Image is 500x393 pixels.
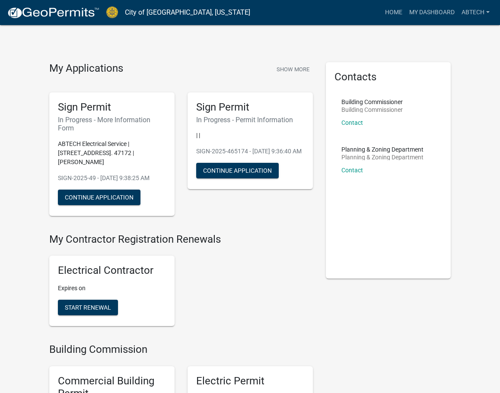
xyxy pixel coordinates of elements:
img: City of Jeffersonville, Indiana [106,6,118,18]
a: ABTECH [458,4,493,21]
p: Expires on [58,284,166,293]
p: | | [196,131,304,140]
a: My Dashboard [406,4,458,21]
span: Start Renewal [65,304,111,311]
h4: My Contractor Registration Renewals [49,233,313,246]
button: Continue Application [58,190,140,205]
p: SIGN-2025-49 - [DATE] 9:38:25 AM [58,174,166,183]
button: Show More [273,62,313,76]
h5: Sign Permit [58,101,166,114]
p: Planning & Zoning Department [341,154,424,160]
h5: Sign Permit [196,101,304,114]
p: SIGN-2025-465174 - [DATE] 9:36:40 AM [196,147,304,156]
p: Planning & Zoning Department [341,146,424,152]
wm-registration-list-section: My Contractor Registration Renewals [49,233,313,333]
a: Home [382,4,406,21]
h4: Building Commission [49,343,313,356]
button: Start Renewal [58,300,118,315]
h5: Electrical Contractor [58,264,166,277]
button: Continue Application [196,163,279,178]
p: Building Commissioner [341,99,403,105]
h4: My Applications [49,62,123,75]
p: ABTECH Electrical Service | [STREET_ADDRESS]. 47172 | [PERSON_NAME] [58,139,166,167]
h5: Contacts [334,71,443,83]
h5: Electric Permit [196,375,304,387]
a: Contact [341,167,363,174]
h6: In Progress - More Information Form [58,116,166,132]
p: Building Commissioner [341,107,403,113]
a: Contact [341,119,363,126]
h6: In Progress - Permit Information [196,116,304,124]
a: City of [GEOGRAPHIC_DATA], [US_STATE] [125,5,250,20]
